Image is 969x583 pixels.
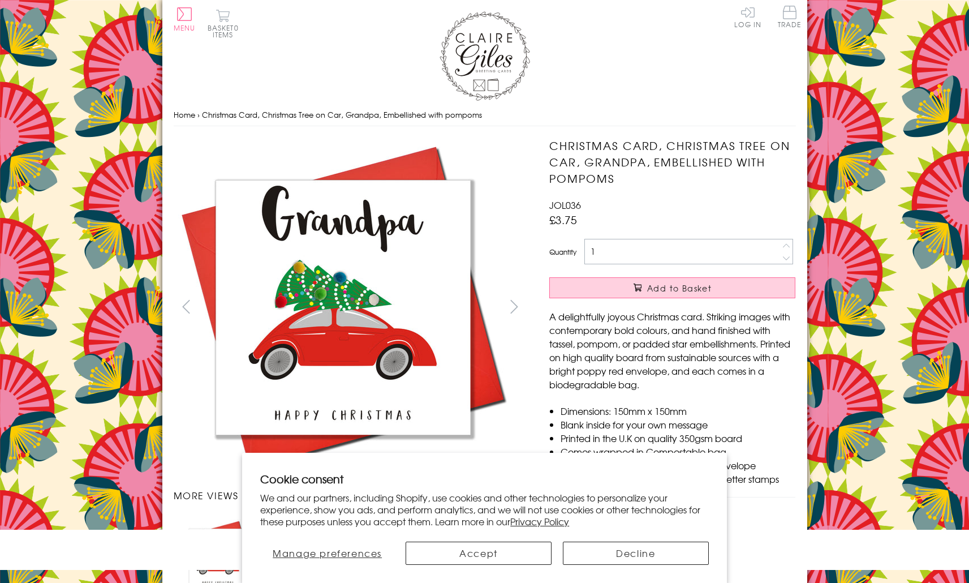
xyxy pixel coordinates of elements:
[647,282,712,294] span: Add to Basket
[260,471,709,487] h2: Cookie consent
[510,515,569,528] a: Privacy Policy
[549,247,576,257] label: Quantity
[213,23,239,40] span: 0 items
[406,542,552,565] button: Accept
[260,542,394,565] button: Manage preferences
[197,109,200,120] span: ›
[561,404,795,418] li: Dimensions: 150mm x 150mm
[549,198,581,212] span: JOL036
[563,542,709,565] button: Decline
[501,294,527,319] button: next
[174,294,199,319] button: prev
[549,138,795,186] h1: Christmas Card, Christmas Tree on Car, Grandpa, Embellished with pompoms
[174,23,196,33] span: Menu
[527,138,866,477] img: Christmas Card, Christmas Tree on Car, Grandpa, Embellished with pompoms
[561,418,795,431] li: Blank inside for your own message
[174,104,796,127] nav: breadcrumbs
[174,7,196,31] button: Menu
[778,6,802,28] span: Trade
[440,11,530,101] img: Claire Giles Greetings Cards
[273,546,382,560] span: Manage preferences
[561,431,795,445] li: Printed in the U.K on quality 350gsm board
[734,6,761,28] a: Log In
[173,138,513,477] img: Christmas Card, Christmas Tree on Car, Grandpa, Embellished with pompoms
[549,277,795,298] button: Add to Basket
[549,310,795,391] p: A delightfully joyous Christmas card. Striking images with contemporary bold colours, and hand fi...
[778,6,802,30] a: Trade
[260,492,709,527] p: We and our partners, including Shopify, use cookies and other technologies to personalize your ex...
[561,445,795,458] li: Comes wrapped in Compostable bag
[174,488,527,502] h3: More views
[208,9,239,38] button: Basket0 items
[549,212,577,228] span: £3.75
[202,109,482,120] span: Christmas Card, Christmas Tree on Car, Grandpa, Embellished with pompoms
[174,109,195,120] a: Home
